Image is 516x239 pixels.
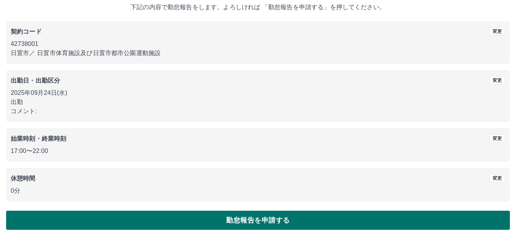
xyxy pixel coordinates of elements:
[6,211,510,230] button: 勤怠報告を申請する
[11,175,36,182] b: 休憩時間
[11,98,505,107] p: 出勤
[6,3,510,12] p: 下記の内容で勤怠報告をします。よろしければ 「勤怠報告を申請する」を押してください。
[11,77,60,84] b: 出勤日・出勤区分
[489,27,505,36] button: 変更
[489,134,505,143] button: 変更
[11,107,505,116] p: コメント:
[489,76,505,85] button: 変更
[11,135,66,142] b: 始業時刻・終業時刻
[11,39,505,49] p: 42738001
[489,174,505,182] button: 変更
[11,146,505,156] p: 17:00 〜 22:00
[11,49,505,58] p: 日置市 ／ 日置市体育施設及び日置市都市公園運動施設
[11,28,42,35] b: 契約コード
[11,88,505,98] p: 2025年09月24日(水)
[11,186,505,195] p: 0分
